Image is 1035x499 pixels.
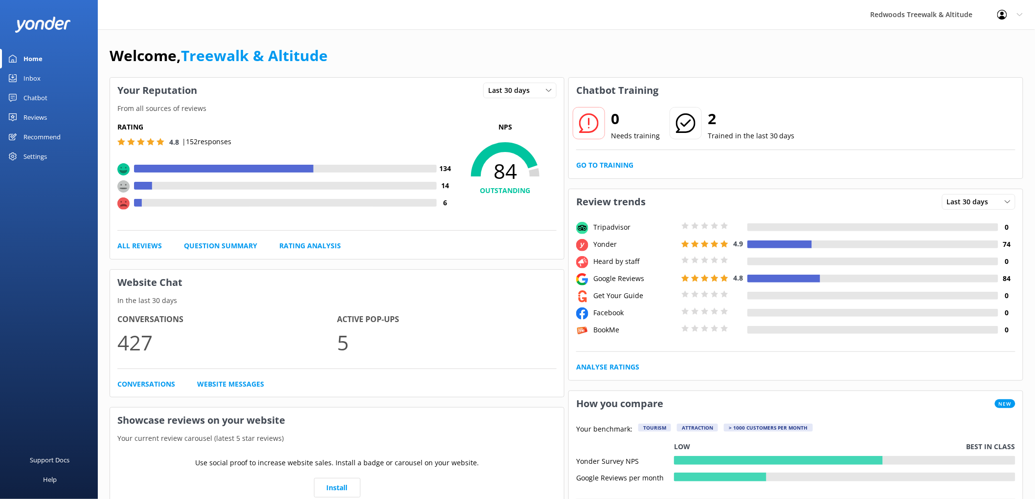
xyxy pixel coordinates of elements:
p: NPS [454,122,557,132]
h1: Welcome, [110,44,328,67]
p: 5 [337,326,557,359]
a: Website Messages [197,379,264,390]
div: Home [23,49,43,68]
div: Get Your Guide [591,290,679,301]
div: > 1000 customers per month [724,424,813,432]
h2: 0 [611,107,660,130]
div: Settings [23,147,47,166]
p: 427 [117,326,337,359]
div: Support Docs [30,450,70,470]
span: 4.9 [733,239,743,248]
div: Help [43,470,57,489]
a: Rating Analysis [279,240,341,251]
h3: Review trends [569,189,653,215]
div: Facebook [591,307,679,318]
p: Best in class [967,441,1015,452]
h3: Website Chat [110,270,564,295]
a: Conversations [117,379,175,390]
div: Chatbot [23,88,47,108]
div: Yonder Survey NPS [576,456,674,465]
h3: How you compare [569,391,671,416]
div: Google Reviews [591,273,679,284]
p: Needs training [611,130,660,141]
span: Last 30 days [947,196,994,207]
a: Treewalk & Altitude [181,45,328,65]
h4: 84 [998,273,1015,284]
div: Tourism [638,424,671,432]
a: Install [314,478,360,498]
h3: Chatbot Training [569,78,666,103]
span: Last 30 days [488,85,536,96]
h4: Conversations [117,313,337,326]
h4: 0 [998,290,1015,301]
h4: 74 [998,239,1015,250]
span: 84 [454,159,557,183]
h4: 0 [998,222,1015,233]
p: | 152 responses [182,136,231,147]
h4: 14 [437,180,454,191]
h4: 0 [998,256,1015,267]
h3: Showcase reviews on your website [110,408,564,433]
div: Attraction [677,424,718,432]
p: Use social proof to increase website sales. Install a badge or carousel on your website. [195,457,479,468]
span: 4.8 [169,137,179,147]
div: Tripadvisor [591,222,679,233]
h3: Your Reputation [110,78,204,103]
p: Your current review carousel (latest 5 star reviews) [110,433,564,444]
h4: 6 [437,197,454,208]
h4: OUTSTANDING [454,185,557,196]
a: Question Summary [184,240,257,251]
div: Reviews [23,108,47,127]
div: Heard by staff [591,256,679,267]
div: Yonder [591,239,679,250]
h2: 2 [708,107,795,130]
p: Trained in the last 30 days [708,130,795,141]
a: All Reviews [117,240,162,251]
div: Google Reviews per month [576,473,674,481]
h5: Rating [117,122,454,132]
span: New [995,399,1015,408]
div: Recommend [23,127,61,147]
h4: Active Pop-ups [337,313,557,326]
p: In the last 30 days [110,295,564,306]
h4: 0 [998,325,1015,335]
p: Your benchmark: [576,424,632,435]
h4: 134 [437,163,454,174]
a: Analyse Ratings [576,362,639,372]
div: BookMe [591,325,679,335]
img: yonder-white-logo.png [15,17,71,33]
a: Go to Training [576,160,633,171]
span: 4.8 [733,273,743,282]
p: Low [674,441,690,452]
p: From all sources of reviews [110,103,564,114]
h4: 0 [998,307,1015,318]
div: Inbox [23,68,41,88]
